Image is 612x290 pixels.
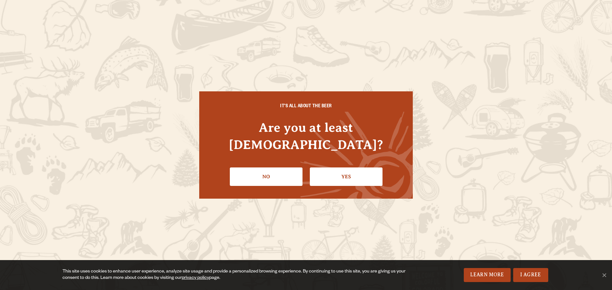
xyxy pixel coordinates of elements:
div: This site uses cookies to enhance user experience, analyze site usage and provide a personalized ... [62,269,411,281]
span: No [601,272,607,278]
h4: Are you at least [DEMOGRAPHIC_DATA]? [212,119,400,153]
h6: IT'S ALL ABOUT THE BEER [212,104,400,110]
a: privacy policy [182,276,209,281]
a: I Agree [513,268,548,282]
a: No [230,167,302,186]
a: Learn More [464,268,511,282]
a: Confirm I'm 21 or older [310,167,382,186]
